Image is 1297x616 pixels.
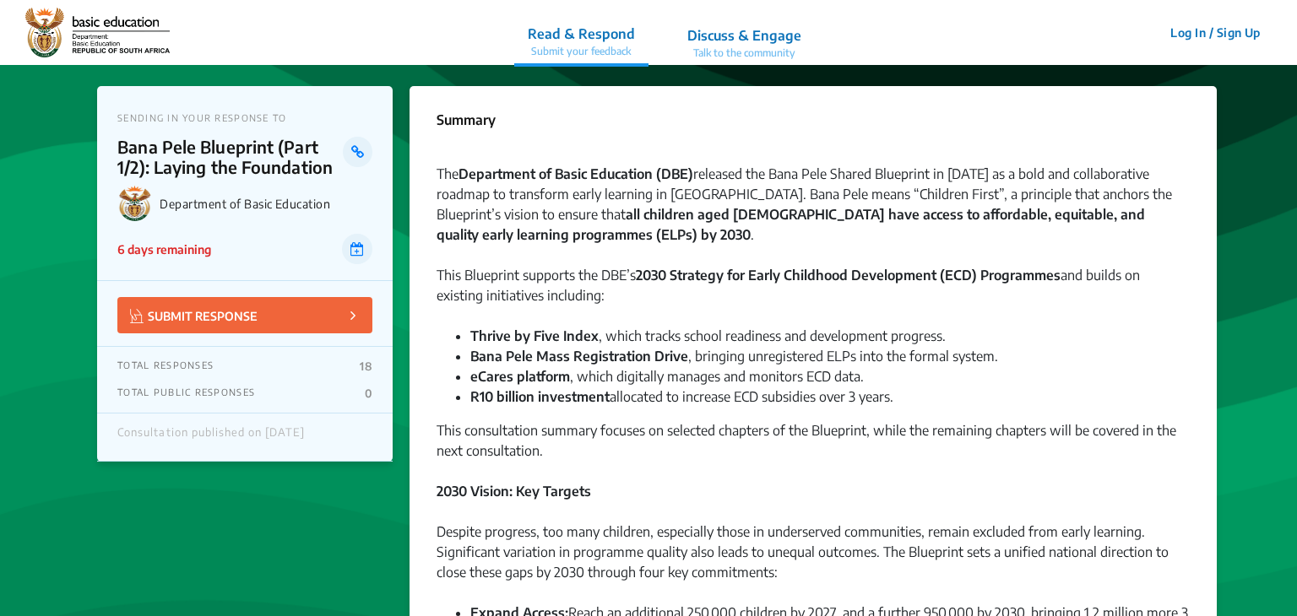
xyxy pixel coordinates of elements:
img: r3bhv9o7vttlwasn7lg2llmba4yf [25,8,170,58]
p: 0 [365,386,372,400]
strong: Thrive by Five Index [470,327,599,344]
strong: 2030 Strategy for Early Childhood Development (ECD) Programmes [636,267,1061,284]
p: TOTAL PUBLIC RESPONSES [117,386,255,400]
div: The released the Bana Pele Shared Blueprint in [DATE] as a bold and collaborative roadmap to tran... [437,164,1190,265]
p: 18 [360,359,372,373]
strong: Department of Basic Education (DBE) [459,165,693,182]
p: Summary [437,110,496,130]
p: Submit your feedback [528,44,635,59]
li: , which digitally manages and monitors ECD data. [470,366,1190,386]
p: Department of Basic Education [160,197,372,211]
img: Vector.jpg [130,309,144,323]
p: Bana Pele Blueprint (Part 1/2): Laying the Foundation [117,137,343,177]
li: allocated to increase ECD subsidies over 3 years. [470,386,1190,407]
p: TOTAL RESPONSES [117,359,214,373]
strong: Bana Pele Mass Registration Drive [470,348,688,365]
div: This Blueprint supports the DBE’s and builds on existing initiatives including: [437,265,1190,326]
button: Log In / Sign Up [1159,19,1272,46]
strong: R10 billion [470,388,535,405]
strong: eCares platform [470,368,570,385]
p: SUBMIT RESPONSE [130,305,258,325]
li: , which tracks school readiness and development progress. [470,326,1190,346]
p: Discuss & Engage [687,25,801,46]
button: SUBMIT RESPONSE [117,297,372,333]
div: Despite progress, too many children, especially those in underserved communities, remain excluded... [437,521,1190,602]
strong: investment [538,388,610,405]
div: Consultation published on [DATE] [117,426,305,448]
p: SENDING IN YOUR RESPONSE TO [117,112,372,123]
div: This consultation summary focuses on selected chapters of the Blueprint, while the remaining chap... [437,420,1190,481]
strong: all children aged [DEMOGRAPHIC_DATA] have access to affordable, equitable, and quality early lear... [437,206,1145,243]
li: , bringing unregistered ELPs into the formal system. [470,346,1190,366]
p: Read & Respond [528,24,635,44]
img: Department of Basic Education logo [117,186,153,221]
strong: 2030 Vision: Key Targets [437,483,591,500]
p: Talk to the community [687,46,801,61]
p: 6 days remaining [117,240,211,258]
